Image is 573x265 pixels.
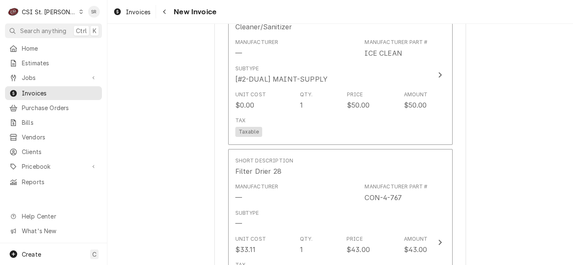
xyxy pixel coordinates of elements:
[235,193,242,203] div: Manufacturer
[228,5,453,145] button: Update Line Item
[76,26,87,35] span: Ctrl
[22,73,85,82] span: Jobs
[365,183,427,190] div: Manufacturer Part #
[5,56,102,70] a: Estimates
[5,209,102,223] a: Go to Help Center
[110,5,154,19] a: Invoices
[5,160,102,173] a: Go to Pricebook
[22,133,98,142] span: Vendors
[235,22,292,32] div: Cleaner/Sanitizer
[365,39,427,58] div: Part Number
[404,244,427,255] div: $43.00
[347,100,370,110] div: $50.00
[235,39,279,58] div: Manufacturer
[365,193,401,203] div: Part Number
[5,145,102,159] a: Clients
[235,183,279,202] div: Manufacturer
[22,89,98,98] span: Invoices
[235,91,266,98] div: Unit Cost
[235,244,256,255] div: $33.11
[300,91,313,98] div: Qty.
[22,212,97,221] span: Help Center
[22,162,85,171] span: Pricebook
[365,183,427,202] div: Part Number
[235,48,242,58] div: Manufacturer
[235,39,279,46] div: Manufacturer
[300,235,313,243] div: Qty.
[347,91,363,98] div: Price
[235,209,259,217] div: Subtype
[235,117,245,124] div: Tax
[346,235,363,243] div: Price
[20,26,66,35] span: Search anything
[235,100,255,110] div: $0.00
[404,100,427,110] div: $50.00
[235,74,328,84] div: [#2-DUAL] MAINT-SUPPLY
[22,118,98,127] span: Bills
[5,116,102,129] a: Bills
[126,8,151,16] span: Invoices
[235,183,279,190] div: Manufacturer
[22,59,98,67] span: Estimates
[8,6,19,18] div: CSI St. Louis's Avatar
[22,178,98,186] span: Reports
[158,5,171,18] button: Navigate back
[171,6,216,18] span: New Invoice
[22,8,76,16] div: CSI St. [PERSON_NAME]
[235,157,294,165] div: Short Description
[22,147,98,156] span: Clients
[365,39,427,46] div: Manufacturer Part #
[404,235,428,243] div: Amount
[5,101,102,115] a: Purchase Orders
[235,166,281,176] div: Filter Drier 28
[5,175,102,189] a: Reports
[22,103,98,112] span: Purchase Orders
[5,130,102,144] a: Vendors
[300,100,303,110] div: 1
[88,6,100,18] div: SR
[346,244,370,255] div: $43.00
[8,6,19,18] div: C
[5,23,102,38] button: Search anythingCtrlK
[235,65,259,72] div: Subtype
[5,86,102,100] a: Invoices
[235,127,262,137] span: Taxable
[93,26,96,35] span: K
[88,6,100,18] div: Stephani Roth's Avatar
[22,226,97,235] span: What's New
[365,48,402,58] div: Part Number
[235,235,266,243] div: Unit Cost
[300,244,303,255] div: 1
[22,251,41,258] span: Create
[5,71,102,85] a: Go to Jobs
[22,44,98,53] span: Home
[5,224,102,238] a: Go to What's New
[5,41,102,55] a: Home
[92,250,96,259] span: C
[235,219,242,229] div: —
[404,91,428,98] div: Amount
